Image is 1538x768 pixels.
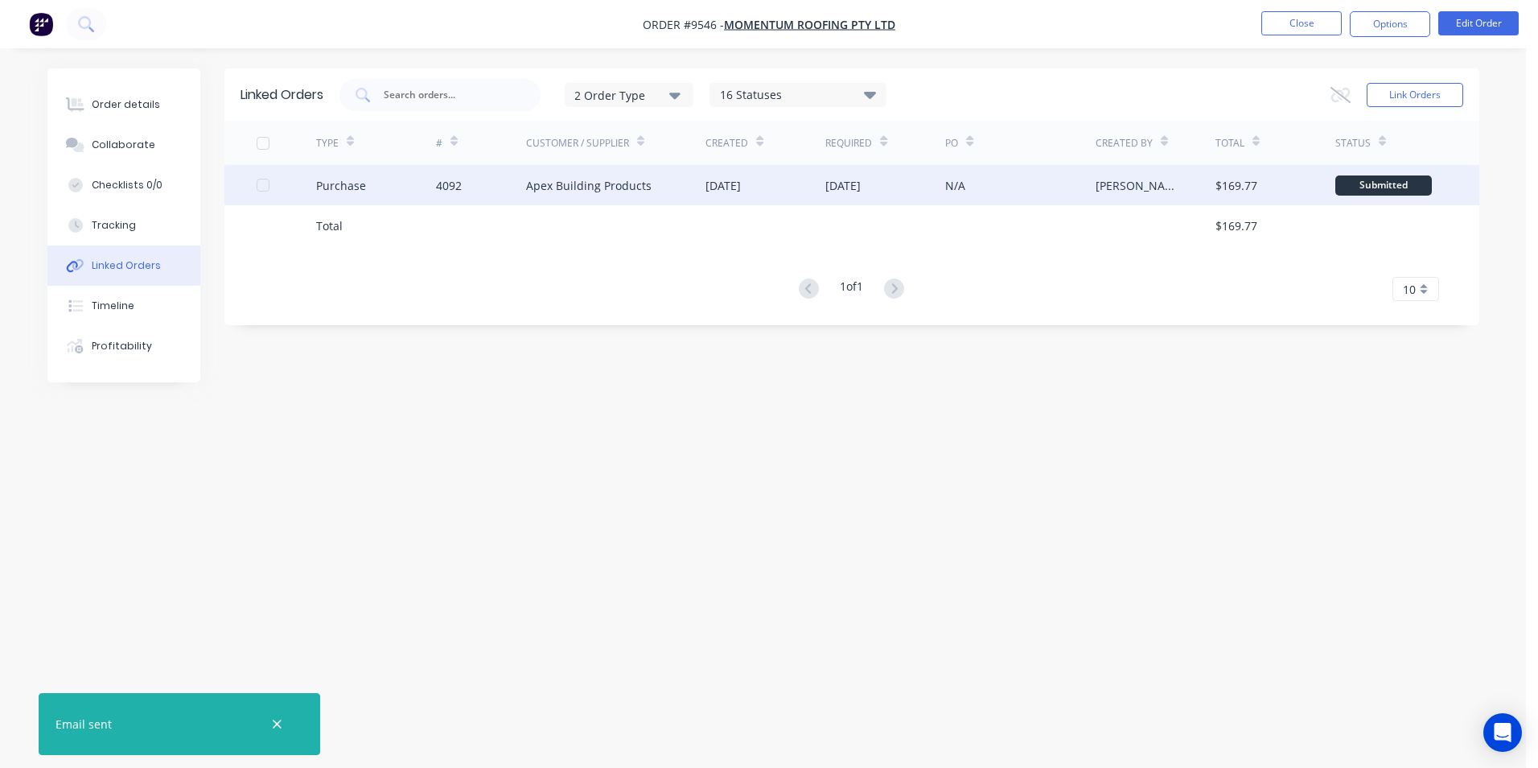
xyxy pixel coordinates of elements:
[92,178,162,192] div: Checklists 0/0
[1096,136,1153,151] div: Created By
[526,136,629,151] div: Customer / Supplier
[705,177,741,194] div: [DATE]
[316,217,343,234] div: Total
[92,97,160,112] div: Order details
[825,177,861,194] div: [DATE]
[945,177,965,194] div: N/A
[526,177,652,194] div: Apex Building Products
[565,83,693,107] button: 2 Order Type
[1335,136,1371,151] div: Status
[316,136,339,151] div: TYPE
[92,339,152,353] div: Profitability
[92,218,136,233] div: Tracking
[1215,136,1244,151] div: Total
[1335,175,1432,196] div: Submitted
[1350,11,1430,37] button: Options
[825,136,872,151] div: Required
[1261,11,1342,35] button: Close
[92,258,161,273] div: Linked Orders
[56,716,112,733] div: Email sent
[436,177,462,194] div: 4092
[724,17,895,32] a: Momentum Roofing PTY LTD
[92,299,134,313] div: Timeline
[241,85,323,105] div: Linked Orders
[47,165,200,205] button: Checklists 0/0
[29,12,53,36] img: Factory
[840,278,863,301] div: 1 of 1
[47,286,200,326] button: Timeline
[1483,713,1522,752] div: Open Intercom Messenger
[574,86,682,103] div: 2 Order Type
[316,177,366,194] div: Purchase
[1215,217,1257,234] div: $169.77
[47,125,200,165] button: Collaborate
[436,136,442,151] div: #
[1438,11,1519,35] button: Edit Order
[710,86,886,104] div: 16 Statuses
[382,87,516,103] input: Search orders...
[1215,177,1257,194] div: $169.77
[47,85,200,125] button: Order details
[945,136,958,151] div: PO
[705,136,748,151] div: Created
[92,138,155,152] div: Collaborate
[47,246,200,286] button: Linked Orders
[1096,177,1183,194] div: [PERSON_NAME]
[47,326,200,366] button: Profitability
[1367,83,1463,107] button: Link Orders
[47,205,200,246] button: Tracking
[1403,281,1416,298] span: 10
[643,17,724,32] span: Order #9546 -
